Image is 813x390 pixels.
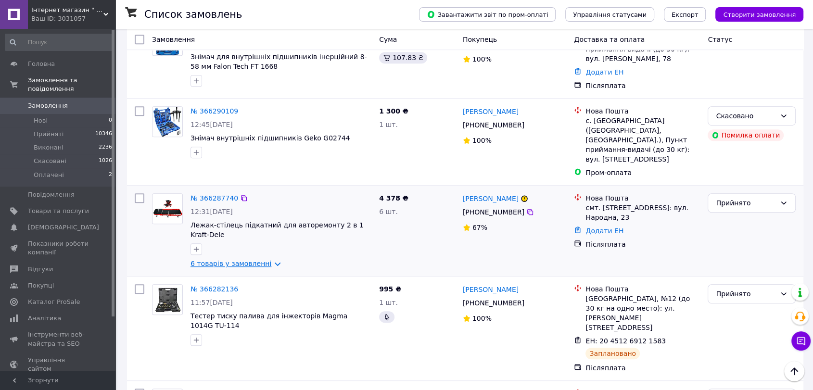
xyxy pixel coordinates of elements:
span: 4 378 ₴ [379,194,408,202]
span: Доставка та оплата [574,36,645,43]
a: Лежак-стілець підкатний для авторемонту 2 в 1 Kraft-Dele [191,221,364,239]
span: 100% [472,137,492,144]
button: Експорт [664,7,706,22]
div: смт. [STREET_ADDRESS]: вул. Народна, 23 [585,203,700,222]
a: Фото товару [152,193,183,224]
div: Нова Пошта [585,284,700,294]
a: Створити замовлення [706,10,803,18]
img: Фото товару [152,199,182,218]
a: Знімач для внутрішніх підшипників інерційний 8-58 мм Falon Tech FT 1668 [191,53,367,70]
span: 11:57[DATE] [191,299,233,306]
a: Фото товару [152,284,183,315]
span: [PHONE_NUMBER] [463,121,524,129]
span: Інструменти веб-майстра та SEO [28,330,89,348]
div: Післяплата [585,363,700,373]
a: № 366290109 [191,107,238,115]
span: Замовлення [28,101,68,110]
span: Замовлення [152,36,195,43]
span: Повідомлення [28,190,75,199]
span: 1 шт. [379,121,398,128]
span: Показники роботи компанії [28,239,89,257]
div: [GEOGRAPHIC_DATA], №12 (до 30 кг на одно место): ул. [PERSON_NAME][STREET_ADDRESS] [585,294,700,332]
div: Пром-оплата [585,168,700,177]
a: Знімач внутрішніх підшипників Geko G02744 [191,134,350,142]
span: 67% [472,224,487,231]
button: Чат з покупцем [791,331,811,351]
button: Завантажити звіт по пром-оплаті [419,7,556,22]
span: Виконані [34,143,64,152]
span: Покупець [463,36,497,43]
a: [PERSON_NAME] [463,285,519,294]
span: Головна [28,60,55,68]
button: Наверх [784,361,804,381]
div: 107.83 ₴ [379,52,427,63]
input: Пошук [5,34,113,51]
span: Управління сайтом [28,356,89,373]
span: Каталог ProSale [28,298,80,306]
span: 1026 [99,157,112,165]
a: Додати ЕН [585,68,623,76]
span: Відгуки [28,265,53,274]
span: Покупці [28,281,54,290]
span: Cума [379,36,397,43]
div: с. [GEOGRAPHIC_DATA] ([GEOGRAPHIC_DATA], [GEOGRAPHIC_DATA].), Пункт приймання-видачі (до 30 кг): ... [585,116,700,164]
a: Тестер тиску палива для інжекторів Magma 1014G TU-114 [191,312,347,329]
span: 995 ₴ [379,285,401,293]
span: ЕН: 20 4512 6912 1583 [585,337,666,345]
span: 10346 [95,130,112,138]
span: Створити замовлення [723,11,796,18]
div: Прийнято [716,198,776,208]
a: Фото товару [152,106,183,137]
span: Нові [34,116,48,125]
div: Нова Пошта [585,106,700,116]
span: 12:31[DATE] [191,208,233,215]
span: Статус [708,36,732,43]
img: Фото товару [152,287,182,313]
span: Прийняті [34,130,64,138]
h1: Список замовлень [144,9,242,20]
span: Замовлення та повідомлення [28,76,115,93]
span: 2236 [99,143,112,152]
a: № 366282136 [191,285,238,293]
div: Післяплата [585,81,700,90]
span: 1 300 ₴ [379,107,408,115]
div: Скасовано [716,111,776,121]
div: Заплановано [585,348,640,359]
span: [PHONE_NUMBER] [463,299,524,307]
span: [DEMOGRAPHIC_DATA] [28,223,99,232]
span: 6 шт. [379,208,398,215]
a: [PERSON_NAME] [463,107,519,116]
div: Прийнято [716,289,776,299]
span: Товари та послуги [28,207,89,215]
span: Завантажити звіт по пром-оплаті [427,10,548,19]
span: 100% [472,55,492,63]
div: Ваш ID: 3031057 [31,14,115,23]
span: 100% [472,315,492,322]
img: Фото товару [153,107,181,137]
div: Післяплата [585,239,700,249]
button: Створити замовлення [715,7,803,22]
a: 6 товарів у замовленні [191,260,271,267]
span: Експорт [672,11,699,18]
span: Скасовані [34,157,66,165]
button: Управління статусами [565,7,654,22]
span: [PHONE_NUMBER] [463,208,524,216]
div: Помилка оплати [708,129,784,141]
a: Додати ЕН [585,227,623,235]
a: № 366287740 [191,194,238,202]
div: Нова Пошта [585,193,700,203]
span: 0 [109,116,112,125]
span: 2 [109,171,112,179]
span: Інтернет магазин " Korvet " [31,6,103,14]
span: Оплачені [34,171,64,179]
span: Управління статусами [573,11,647,18]
span: 12:45[DATE] [191,121,233,128]
span: Аналітика [28,314,61,323]
a: [PERSON_NAME] [463,194,519,203]
span: 1 шт. [379,299,398,306]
